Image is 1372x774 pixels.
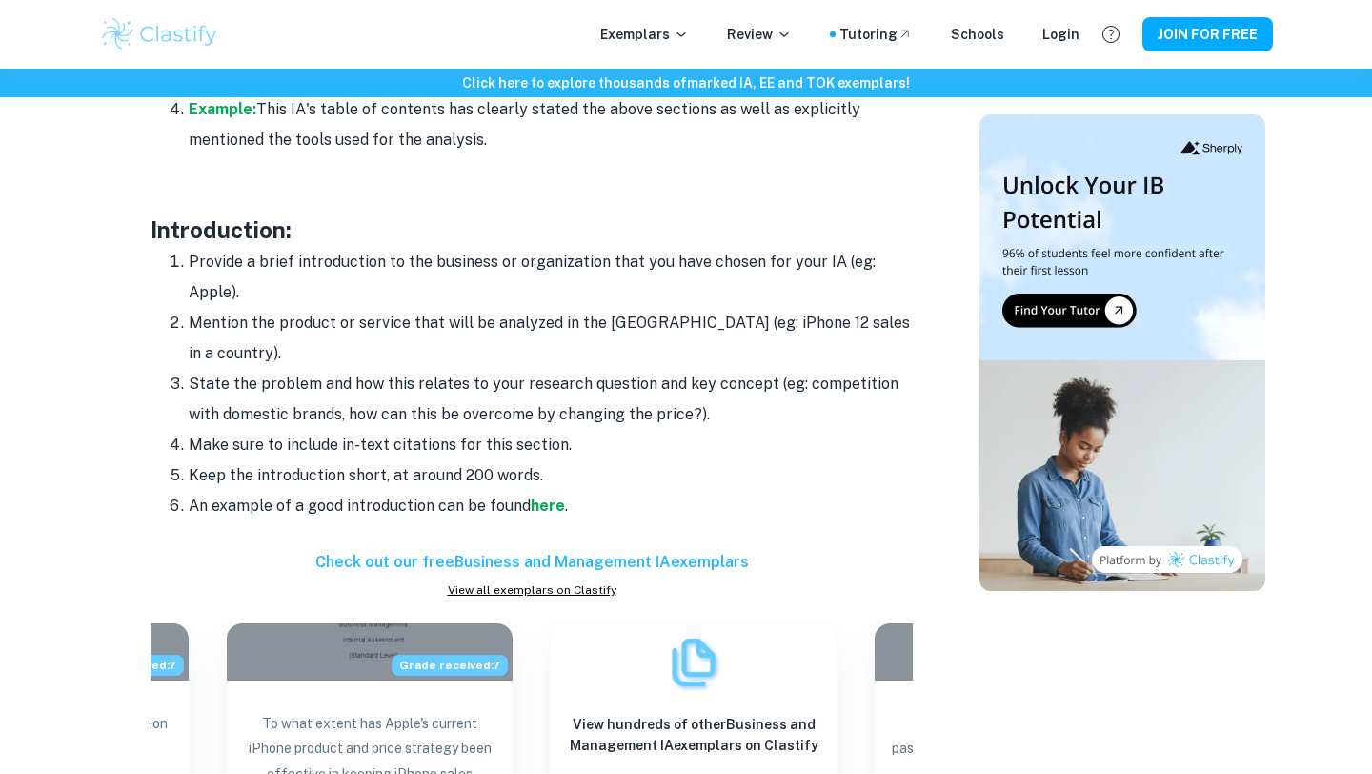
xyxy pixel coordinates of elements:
[1142,17,1273,51] button: JOIN FOR FREE
[151,213,913,247] h3: Introduction:
[600,24,689,45] p: Exemplars
[189,430,913,460] li: Make sure to include in-text citations for this section.
[951,24,1004,45] a: Schools
[189,491,913,521] li: An example of a good introduction can be found .
[531,497,565,515] a: here
[151,581,913,599] a: View all exemplars on Clastify
[189,460,913,491] li: Keep the introduction short, at around 200 words.
[189,247,913,308] li: Provide a brief introduction to the business or organization that you have chosen for your IA (eg...
[99,15,220,53] img: Clastify logo
[392,655,508,676] span: Grade received: 7
[151,551,913,574] h6: Check out our free Business and Management IA exemplars
[839,24,913,45] a: Tutoring
[189,94,913,155] li: This IA's table of contents has clearly stated the above sections as well as explicitly mentioned...
[979,114,1265,591] img: Thumbnail
[189,369,913,430] li: State the problem and how this relates to your research question and key concept (eg: competition...
[727,24,792,45] p: Review
[1042,24,1079,45] a: Login
[1095,18,1127,51] button: Help and Feedback
[566,714,821,756] h6: View hundreds of other Business and Management IA exemplars on Clastify
[665,634,722,691] img: Exemplars
[189,308,913,369] li: Mention the product or service that will be analyzed in the [GEOGRAPHIC_DATA] (eg: iPhone 12 sale...
[189,100,256,118] a: Example:
[4,72,1368,93] h6: Click here to explore thousands of marked IA, EE and TOK exemplars !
